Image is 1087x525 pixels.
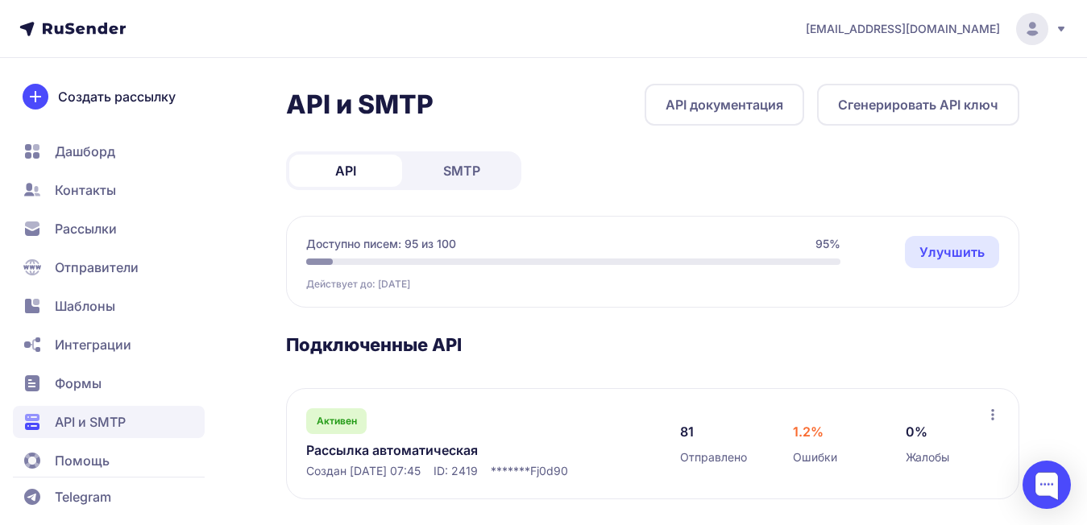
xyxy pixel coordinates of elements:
[289,155,402,187] a: API
[58,87,176,106] span: Создать рассылку
[645,84,804,126] a: API документация
[55,219,117,238] span: Рассылки
[55,451,110,470] span: Помощь
[55,296,115,316] span: Шаблоны
[906,422,927,441] span: 0%
[286,333,1019,356] h3: Подключенные API
[806,21,1000,37] span: [EMAIL_ADDRESS][DOMAIN_NAME]
[530,463,568,479] span: Fj0d90
[815,236,840,252] span: 95%
[317,415,357,428] span: Активен
[13,481,205,513] a: Telegram
[793,422,824,441] span: 1.2%
[55,258,139,277] span: Отправители
[306,463,421,479] span: Создан [DATE] 07:45
[55,412,126,432] span: API и SMTP
[680,422,694,441] span: 81
[286,89,434,121] h2: API и SMTP
[306,236,456,252] span: Доступно писем: 95 из 100
[306,278,410,291] span: Действует до: [DATE]
[335,161,356,180] span: API
[55,180,116,200] span: Контакты
[443,161,480,180] span: SMTP
[817,84,1019,126] button: Сгенерировать API ключ
[306,440,637,460] a: Рассылка автоматическая
[434,463,478,479] span: ID: 2419
[55,487,111,506] span: Telegram
[405,155,518,187] a: SMTP
[906,449,949,465] span: Жалобы
[793,449,837,465] span: Ошибки
[55,335,131,354] span: Интеграции
[680,449,747,465] span: Отправлено
[905,236,999,268] a: Улучшить
[55,142,115,161] span: Дашборд
[55,374,102,393] span: Формы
